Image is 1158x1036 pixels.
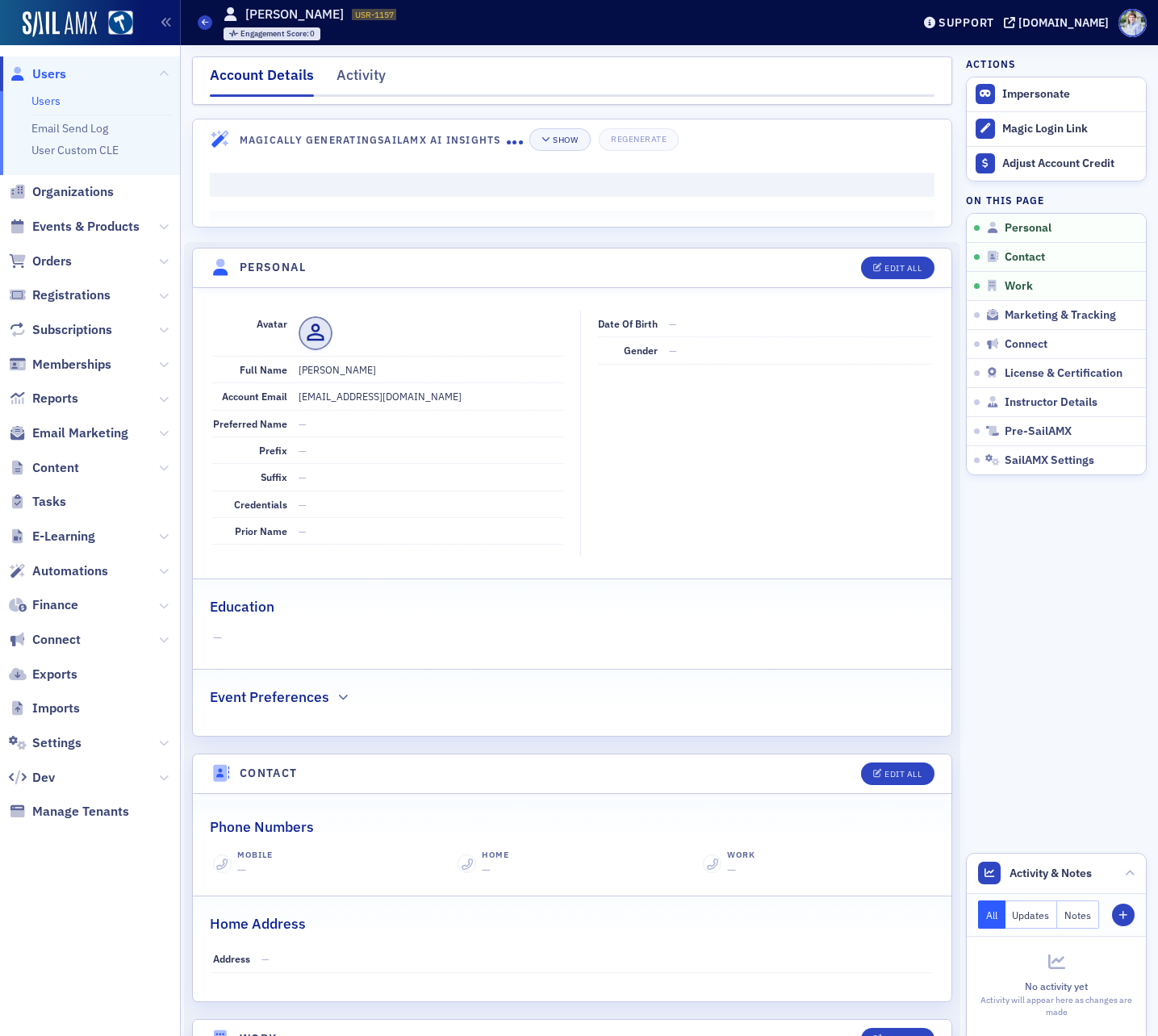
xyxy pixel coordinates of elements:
span: — [237,863,246,877]
h2: Home Address [210,913,306,934]
a: Dev [9,769,55,787]
a: Adjust Account Credit [967,146,1146,181]
a: Imports [9,700,80,717]
h2: Phone Numbers [210,817,314,838]
span: Users [32,65,66,83]
span: Finance [32,596,78,614]
span: Organizations [32,183,114,201]
div: Mobile [237,849,273,862]
h4: Magically Generating SailAMX AI Insights [240,132,507,147]
span: Preferred Name [213,417,287,430]
h4: Personal [240,259,306,276]
span: Work [1005,279,1033,294]
button: Edit All [861,257,934,279]
span: Account Email [222,390,287,403]
a: Finance [9,596,78,614]
button: Impersonate [1002,87,1070,102]
a: Organizations [9,183,114,201]
span: Orders [32,253,72,270]
span: Marketing & Tracking [1005,308,1116,323]
div: Account Details [210,65,314,97]
span: Registrations [32,286,111,304]
span: Prior Name [235,524,287,537]
span: — [669,317,677,330]
dd: [EMAIL_ADDRESS][DOMAIN_NAME] [299,383,564,409]
a: Orders [9,253,72,270]
button: All [978,900,1005,929]
h1: [PERSON_NAME] [245,6,344,23]
div: Engagement Score: 0 [224,27,321,40]
span: Credentials [234,498,287,511]
span: Imports [32,700,80,717]
a: Automations [9,562,108,580]
span: — [299,470,307,483]
a: Users [9,65,66,83]
span: USR-1157 [355,9,394,20]
span: Automations [32,562,108,580]
div: Activity [337,65,386,94]
a: E-Learning [9,528,95,545]
span: Suffix [261,470,287,483]
div: Home [482,849,509,862]
h4: On this page [966,193,1147,207]
div: [DOMAIN_NAME] [1018,15,1109,30]
span: Profile [1118,9,1147,37]
span: — [299,417,307,430]
a: Manage Tenants [9,803,129,821]
h2: Event Preferences [210,687,329,708]
div: Work [727,849,755,862]
span: — [727,863,736,877]
span: Connect [32,631,81,649]
span: Gender [624,344,658,357]
span: Avatar [257,317,287,330]
span: Full Name [240,363,287,376]
span: Contact [1005,250,1045,265]
span: — [482,863,491,877]
div: Edit All [884,264,922,273]
a: SailAMX [23,11,97,37]
div: 0 [240,30,316,39]
span: Tasks [32,493,66,511]
button: Show [529,128,590,151]
span: Date of Birth [598,317,658,330]
span: Settings [32,734,82,752]
span: Engagement Score : [240,28,311,39]
button: Edit All [861,762,934,785]
a: Memberships [9,356,111,374]
div: Support [939,15,994,30]
span: Reports [32,390,78,407]
a: View Homepage [97,10,133,38]
a: Reports [9,390,78,407]
a: Registrations [9,286,111,304]
span: Address [213,952,250,965]
h4: Contact [240,765,298,782]
span: Memberships [32,356,111,374]
span: — [299,498,307,511]
button: Regenerate [599,128,679,151]
span: — [299,444,307,457]
button: [DOMAIN_NAME] [1004,17,1114,28]
a: Email Marketing [9,424,128,442]
dd: [PERSON_NAME] [299,357,564,382]
span: Prefix [259,444,287,457]
span: License & Certification [1005,366,1122,381]
a: Tasks [9,493,66,511]
a: Exports [9,666,77,683]
span: Subscriptions [32,321,112,339]
div: No activity yet [978,979,1135,993]
span: Email Marketing [32,424,128,442]
div: Edit All [884,770,922,779]
span: Dev [32,769,55,787]
span: Instructor Details [1005,395,1097,410]
div: Activity will appear here as changes are made [978,994,1135,1020]
span: Pre-SailAMX [1005,424,1072,439]
span: E-Learning [32,528,95,545]
span: Personal [1005,221,1051,236]
span: Connect [1005,337,1047,352]
a: Email Send Log [31,121,108,136]
span: Activity & Notes [1010,865,1092,882]
a: Content [9,459,79,477]
a: User Custom CLE [31,143,119,157]
button: Updates [1005,900,1058,929]
span: — [299,524,307,537]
